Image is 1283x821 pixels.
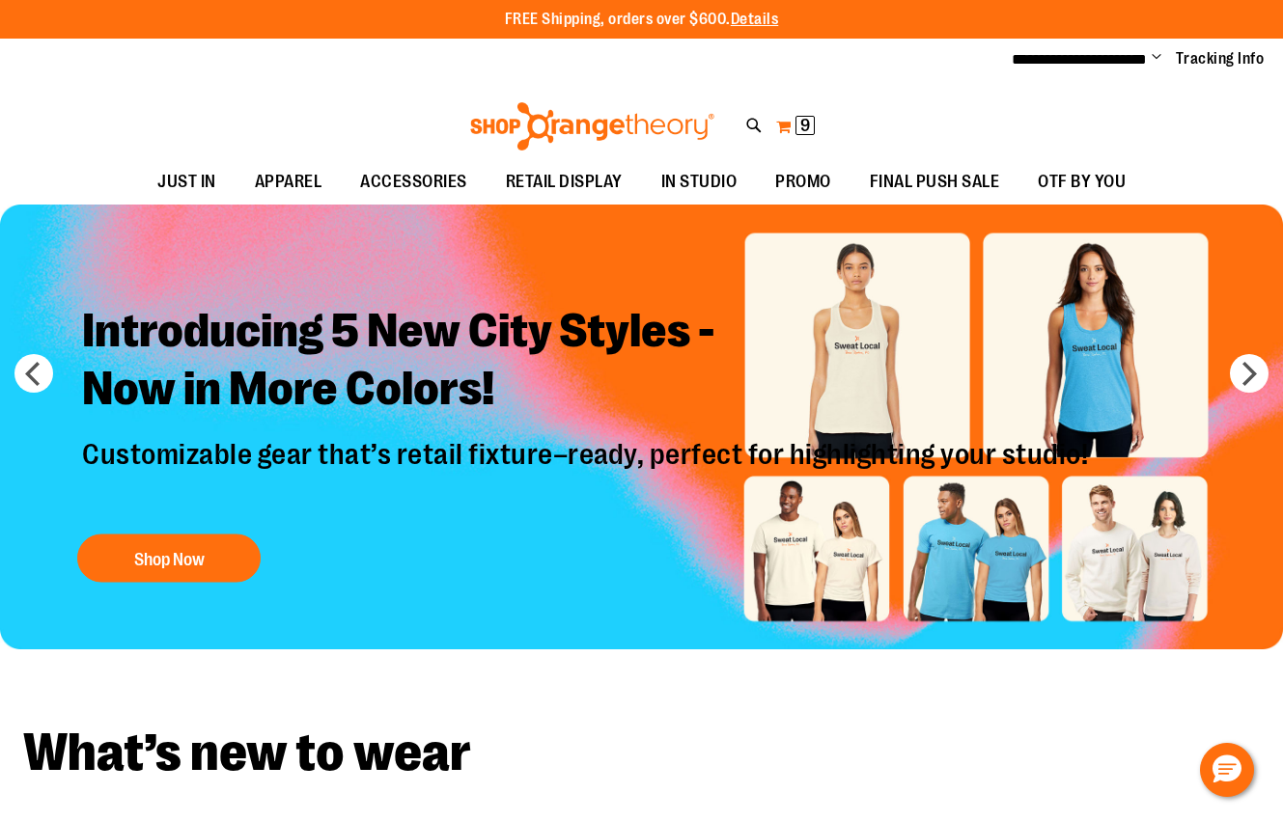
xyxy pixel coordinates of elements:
a: RETAIL DISPLAY [487,160,642,205]
a: PROMO [756,160,851,205]
a: Introducing 5 New City Styles -Now in More Colors! Customizable gear that’s retail fixture–ready,... [68,287,1107,591]
button: Shop Now [77,534,261,582]
span: ACCESSORIES [360,160,467,204]
a: APPAREL [236,160,342,205]
a: Details [731,11,779,28]
button: Hello, have a question? Let’s chat. [1200,743,1254,797]
span: 9 [800,116,810,135]
button: next [1230,354,1269,393]
h2: What’s new to wear [23,726,1260,780]
span: FINAL PUSH SALE [870,160,1000,204]
p: Customizable gear that’s retail fixture–ready, perfect for highlighting your studio! [68,436,1107,514]
button: Account menu [1152,49,1161,68]
span: RETAIL DISPLAY [506,160,623,204]
a: JUST IN [138,160,236,205]
span: JUST IN [157,160,216,204]
img: Shop Orangetheory [467,102,717,151]
h2: Introducing 5 New City Styles - Now in More Colors! [68,287,1107,436]
a: IN STUDIO [642,160,757,205]
span: IN STUDIO [661,160,738,204]
a: ACCESSORIES [341,160,487,205]
a: FINAL PUSH SALE [851,160,1019,205]
button: prev [14,354,53,393]
a: OTF BY YOU [1018,160,1145,205]
span: PROMO [775,160,831,204]
span: APPAREL [255,160,322,204]
a: Tracking Info [1176,48,1265,69]
p: FREE Shipping, orders over $600. [505,9,779,31]
span: OTF BY YOU [1038,160,1126,204]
